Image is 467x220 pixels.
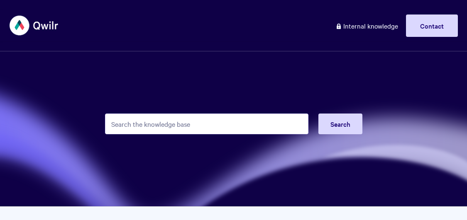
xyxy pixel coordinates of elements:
button: Search [318,114,362,134]
img: Qwilr Help Center [10,10,59,41]
a: Contact [406,15,458,37]
input: Search the knowledge base [105,114,308,134]
a: Internal knowledge [329,15,404,37]
span: Search [330,119,350,128]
